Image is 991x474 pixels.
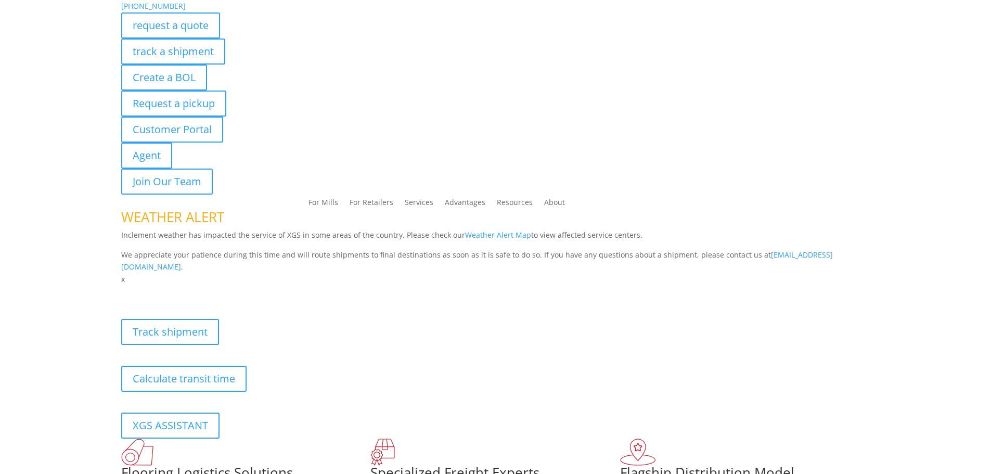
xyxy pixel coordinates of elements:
img: xgs-icon-flagship-distribution-model-red [620,439,656,466]
a: Join Our Team [121,169,213,195]
a: track a shipment [121,39,225,65]
a: [PHONE_NUMBER] [121,1,186,11]
a: Services [405,199,433,210]
a: For Retailers [350,199,393,210]
a: Create a BOL [121,65,207,91]
a: About [544,199,565,210]
img: xgs-icon-focused-on-flooring-red [370,439,395,466]
p: We appreciate your patience during this time and will route shipments to final destinations as so... [121,249,870,274]
span: WEATHER ALERT [121,208,224,226]
a: Agent [121,143,172,169]
a: Resources [497,199,533,210]
p: Inclement weather has impacted the service of XGS in some areas of the country. Please check our ... [121,229,870,249]
img: xgs-icon-total-supply-chain-intelligence-red [121,439,153,466]
a: Customer Portal [121,117,223,143]
a: Track shipment [121,319,219,345]
a: Advantages [445,199,485,210]
a: Weather Alert Map [465,230,531,240]
a: Request a pickup [121,91,226,117]
a: XGS ASSISTANT [121,413,220,439]
a: Calculate transit time [121,366,247,392]
b: Visibility, transparency, and control for your entire supply chain. [121,287,353,297]
p: x [121,273,870,286]
a: For Mills [308,199,338,210]
a: request a quote [121,12,220,39]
